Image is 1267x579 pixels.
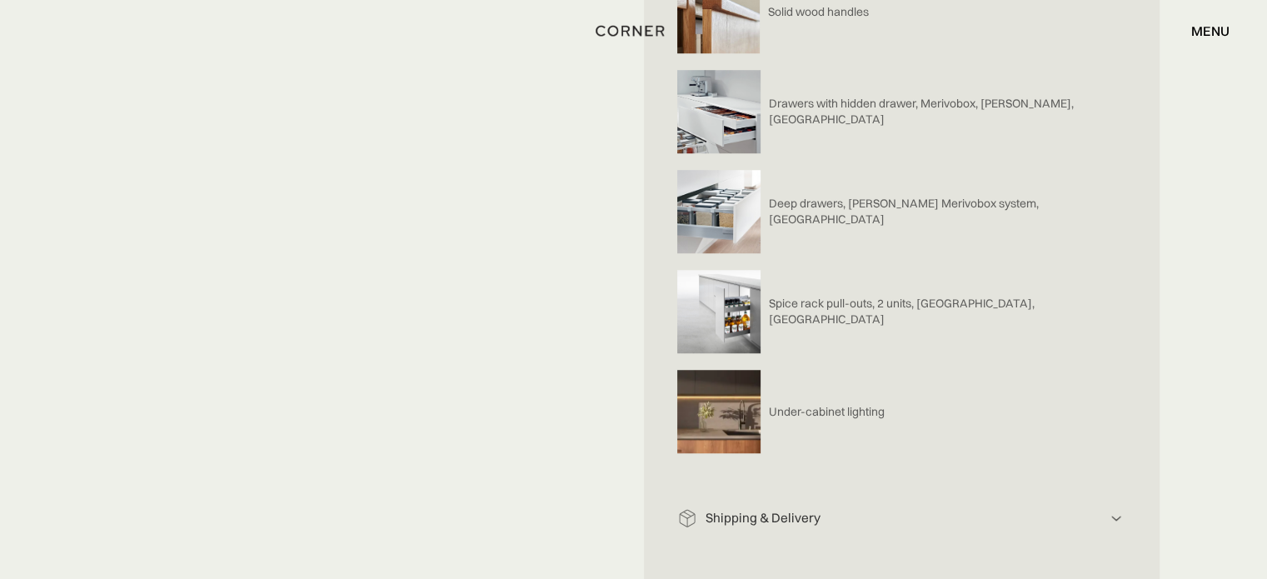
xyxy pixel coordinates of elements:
div: Shipping & Delivery [697,510,1107,527]
p: Under-cabinet lighting [769,404,885,420]
div: menu [1191,24,1230,37]
p: Deep drawers, [PERSON_NAME] Merivobox system, [GEOGRAPHIC_DATA] [769,196,1127,227]
p: Drawers with hidden drawer, Merivobox, [PERSON_NAME], [GEOGRAPHIC_DATA] [769,96,1127,127]
div: menu [1175,17,1230,45]
p: Spice rack pull-outs, 2 units, [GEOGRAPHIC_DATA], [GEOGRAPHIC_DATA] [769,296,1127,327]
a: home [590,20,676,42]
